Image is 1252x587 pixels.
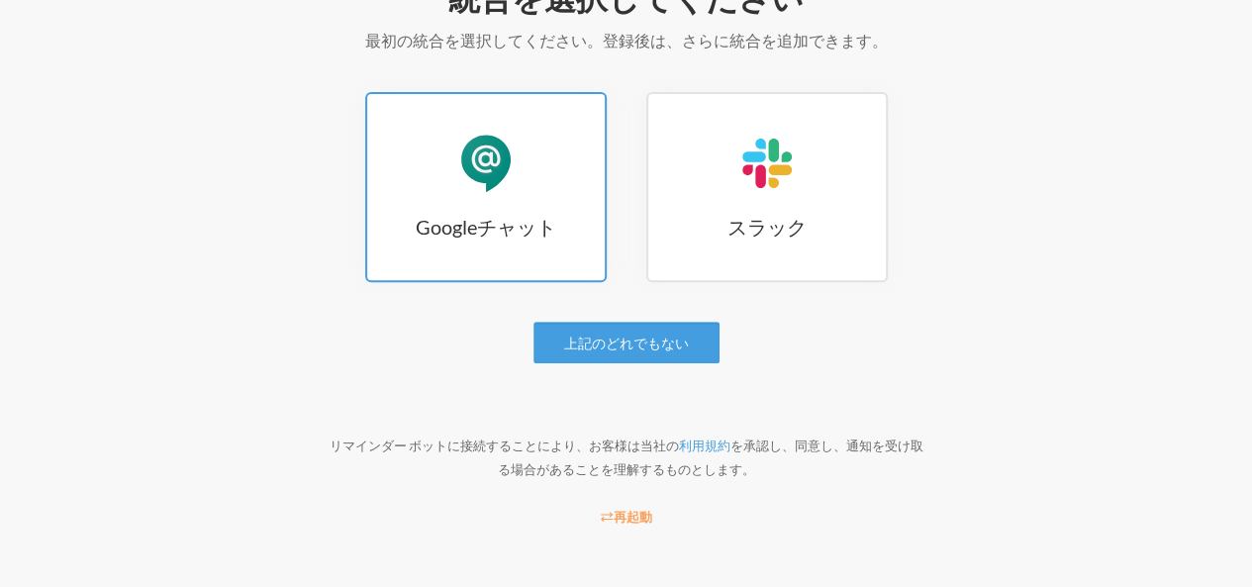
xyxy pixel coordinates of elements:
font: Googleチャット [416,215,556,239]
a: 利用規約 [679,438,730,453]
font: リマインダー ボットに接続することにより、お客様は当社の [330,438,679,453]
font: を承認し、同意し、通知を受け取る場合があることを理解するものとします。 [498,438,923,477]
a: 上記のどれでもない [533,322,720,363]
font: 再起動 [613,509,651,525]
font: スラック [727,215,807,239]
font: 上記のどれでもない [564,335,689,351]
font: 最初の統合を選択してください。登録後は、さらに統合を追加できます。 [365,31,888,49]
